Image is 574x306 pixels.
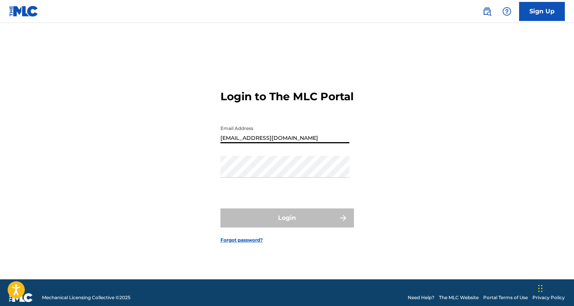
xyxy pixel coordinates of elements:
a: Sign Up [519,2,565,21]
div: Drag [538,277,543,300]
img: search [482,7,492,16]
iframe: Chat Widget [536,269,574,306]
a: Public Search [479,4,495,19]
a: Privacy Policy [532,294,565,301]
a: Need Help? [408,294,434,301]
div: Help [499,4,515,19]
img: help [502,7,511,16]
img: logo [9,293,33,302]
a: Forgot password? [220,237,263,244]
img: MLC Logo [9,6,39,17]
a: Portal Terms of Use [483,294,528,301]
h3: Login to The MLC Portal [220,90,354,103]
span: Mechanical Licensing Collective © 2025 [42,294,130,301]
a: The MLC Website [439,294,479,301]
